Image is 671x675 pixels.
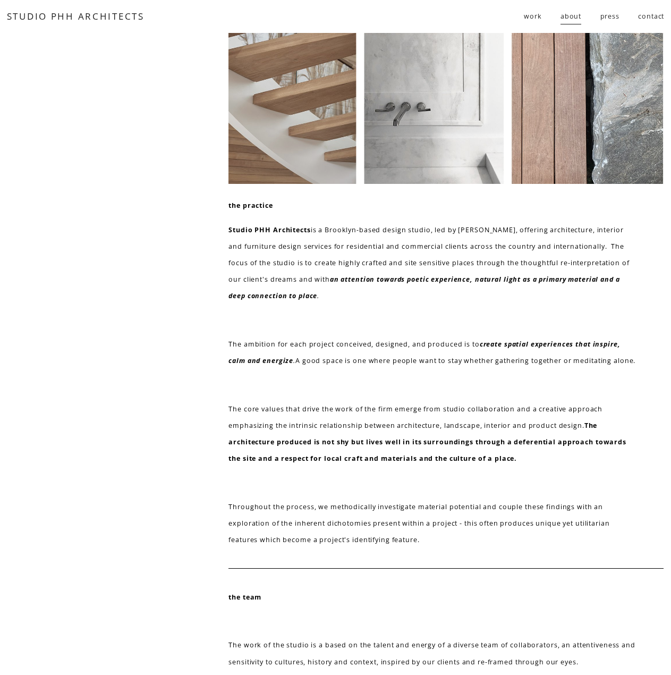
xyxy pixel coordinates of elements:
[7,10,145,22] a: STUDIO PHH ARCHITECTS
[317,291,319,300] em: .
[228,421,628,463] strong: The architecture produced is not shy but lives well in its surroundings through a deferential app...
[228,499,636,549] p: Throughout the process, we methodically investigate material potential and couple these findings ...
[524,7,542,26] a: folder dropdown
[228,222,636,305] p: is a Brooklyn-based design studio, led by [PERSON_NAME], offering architecture, interior and furn...
[228,201,273,210] strong: the practice
[228,593,261,602] strong: the team
[600,7,619,26] a: press
[524,8,542,24] span: work
[228,225,310,234] strong: Studio PHH Architects
[638,7,664,26] a: contact
[228,336,636,369] p: The ambition for each project conceived, designed, and produced is to A good space is one where p...
[293,356,295,365] em: .
[228,637,636,670] p: The work of the studio is a based on the talent and energy of a diverse team of collaborators, an...
[228,275,622,300] em: an attention towards poetic experience, natural light as a primary material and a deep connection...
[228,401,636,467] p: The core values that drive the work of the firm emerge from studio collaboration and a creative a...
[560,7,581,26] a: about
